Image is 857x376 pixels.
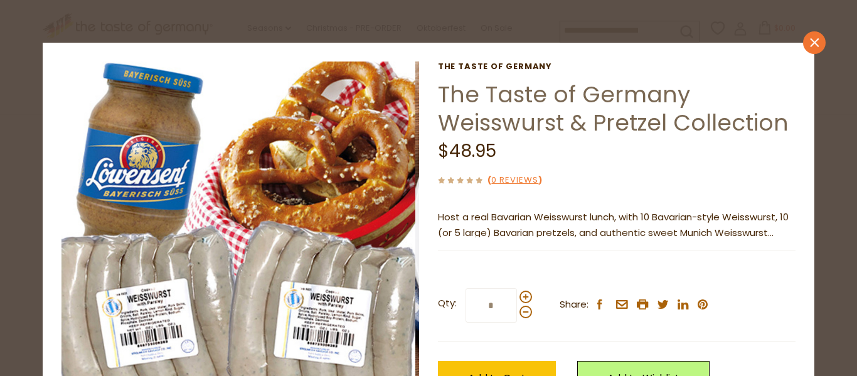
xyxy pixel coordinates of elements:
a: 0 Reviews [491,174,538,187]
span: ( ) [487,174,542,186]
strong: Qty: [438,296,457,311]
p: Host a real Bavarian Weisswurst lunch, with 10 Bavarian-style Weisswurst, 10 (or 5 large) Bavaria... [438,210,796,241]
a: The Taste of Germany [438,62,796,72]
span: Share: [560,297,588,313]
a: The Taste of Germany Weisswurst & Pretzel Collection [438,78,789,139]
span: $48.95 [438,139,496,163]
input: Qty: [466,288,517,323]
